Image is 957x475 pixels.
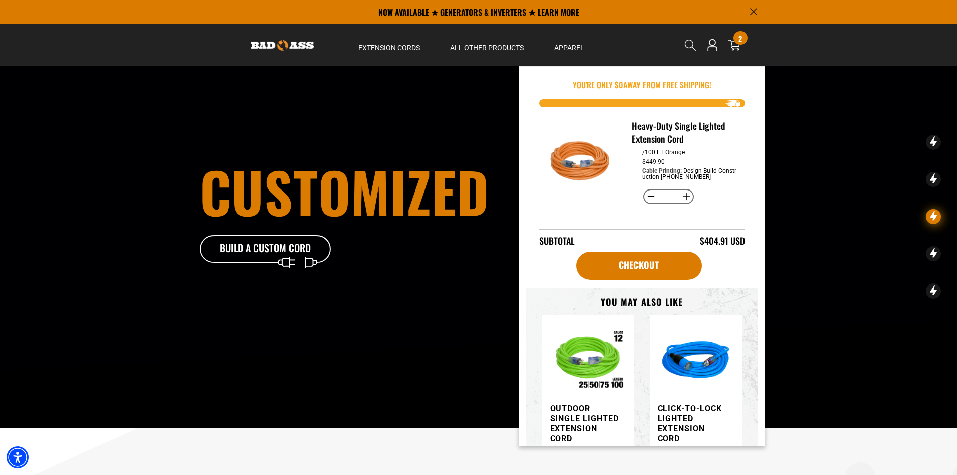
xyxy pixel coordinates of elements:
[658,323,734,400] img: blue
[251,40,314,51] img: Bad Ass Extension Cords
[632,119,737,145] h3: Heavy-Duty Single Lighted Extension Cord
[550,404,620,444] h3: Outdoor Single Lighted Extension Cord
[358,43,420,52] span: Extension Cords
[435,24,539,66] summary: All Other Products
[619,79,623,91] span: 0
[200,164,535,219] h1: customized
[519,66,765,446] div: Item added to your cart
[7,446,29,468] div: Accessibility Menu
[642,149,685,156] dd: /100 FT Orange
[659,188,678,205] input: Quantity for Heavy-Duty Single Lighted Extension Cord
[539,234,575,248] div: Subtotal
[704,24,720,66] a: Open this option
[550,323,626,400] img: Outdoor Single Lighted Extension Cord
[738,35,742,42] span: 2
[542,296,742,308] h3: You may also like
[200,235,331,263] a: Build A Custom Cord
[539,24,599,66] summary: Apparel
[343,24,435,66] summary: Extension Cords
[642,167,736,180] dd: Design Build Construction [PHONE_NUMBER]
[539,79,745,91] p: You're Only $ away from free shipping!
[682,37,698,53] summary: Search
[700,234,745,248] div: $404.91 USD
[547,127,617,198] img: orange
[576,252,702,280] a: Checkout
[554,43,584,52] span: Apparel
[642,167,682,174] dt: Cable Printing:
[450,43,524,52] span: All Other Products
[642,158,665,165] dd: $449.90
[658,404,728,444] h3: Click-to-Lock Lighted Extension Cord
